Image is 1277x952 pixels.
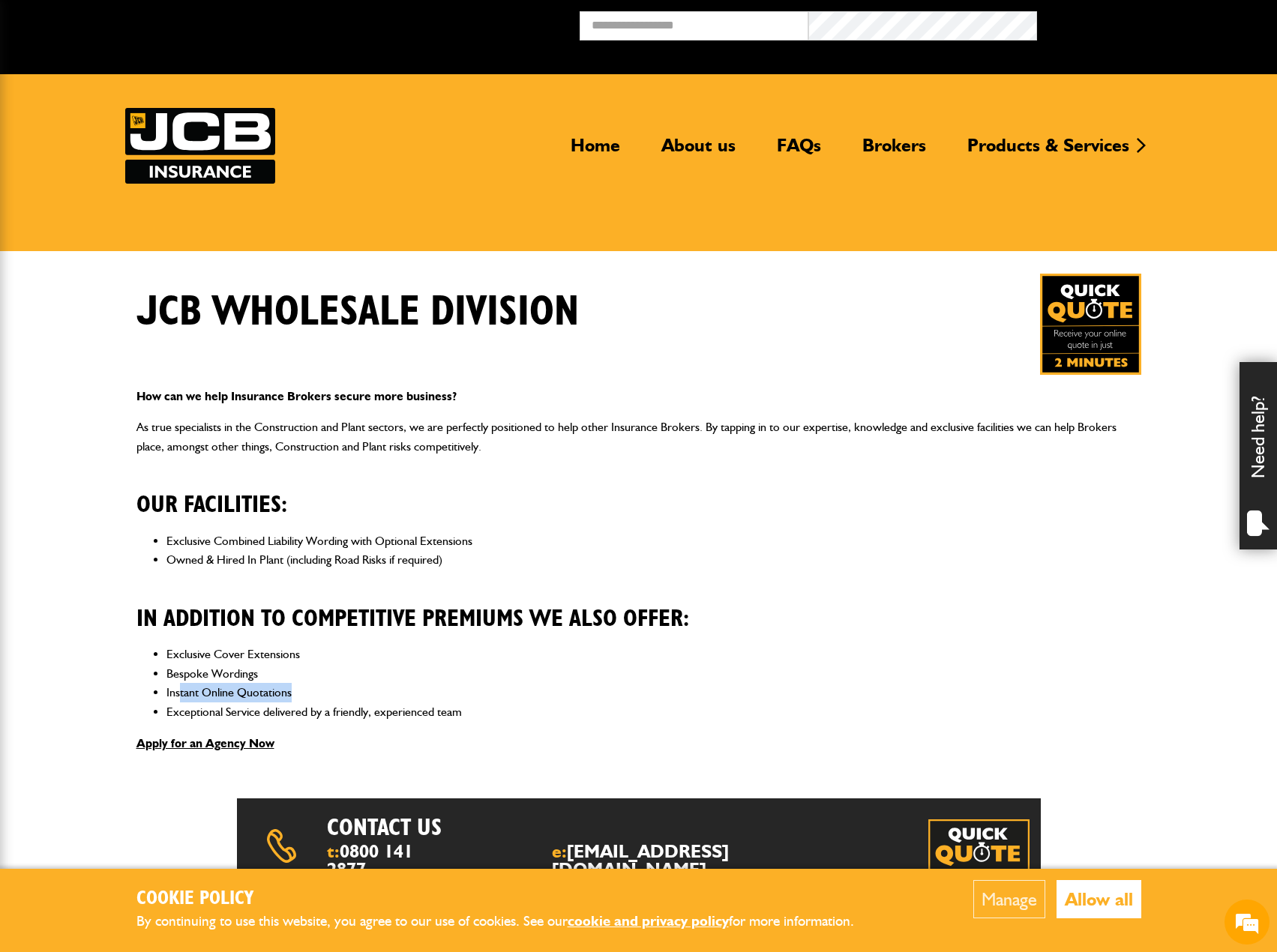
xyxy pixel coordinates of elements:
span: e: [552,843,804,879]
a: Brokers [851,134,937,169]
li: Instant Online Quotations [166,683,1141,702]
a: Get your insurance quote in just 2-minutes [1040,274,1141,375]
a: cookie and privacy policy [568,912,729,930]
li: Exclusive Combined Liability Wording with Optional Extensions [166,531,1141,551]
p: How can we help Insurance Brokers secure more business? [136,387,1141,406]
li: Bespoke Wordings [166,664,1141,684]
h2: Our facilities: [136,468,1141,519]
button: Allow all [1057,880,1141,918]
li: Owned & Hired In Plant (including Road Risks if required) [166,550,1141,570]
input: Enter your last name [19,139,274,172]
li: Exclusive Cover Extensions [166,645,1141,664]
a: JCB Insurance Services [125,108,275,184]
a: About us [650,134,747,169]
p: As true specialists in the Construction and Plant sectors, we are perfectly positioned to help ot... [136,418,1141,456]
a: Home [559,134,631,169]
span: t: [327,843,426,879]
button: Broker Login [1037,11,1266,34]
h2: Contact us [327,813,679,842]
button: Manage [973,880,1045,918]
img: Quick Quote [1040,274,1141,375]
input: Enter your phone number [19,227,274,260]
div: Minimize live chat window [246,7,282,43]
h1: JCB Wholesale Division [136,287,579,337]
a: Products & Services [956,134,1141,169]
h2: Cookie Policy [136,888,879,911]
a: Get your insurance quote in just 2-minutes [928,819,1030,872]
p: By continuing to use this website, you agree to our use of cookies. See our for more information. [136,910,879,933]
img: d_20077148190_company_1631870298795_20077148190 [25,83,63,104]
a: Apply for an Agency Now [136,736,274,750]
h2: In addition to competitive premiums we also offer: [136,582,1141,633]
div: Chat with us now [78,84,252,103]
img: Quick Quote [928,819,1030,872]
input: Enter your email address [19,183,274,216]
em: Start Chat [204,462,272,482]
div: Need help? [1240,362,1277,549]
a: 0800 141 2877 [327,840,413,880]
a: [EMAIL_ADDRESS][DOMAIN_NAME] [552,840,729,880]
a: FAQs [766,134,832,169]
textarea: Type your message and hit 'Enter' [19,271,274,449]
img: JCB Insurance Services logo [125,108,275,184]
li: Exceptional Service delivered by a friendly, experienced team [166,702,1141,722]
